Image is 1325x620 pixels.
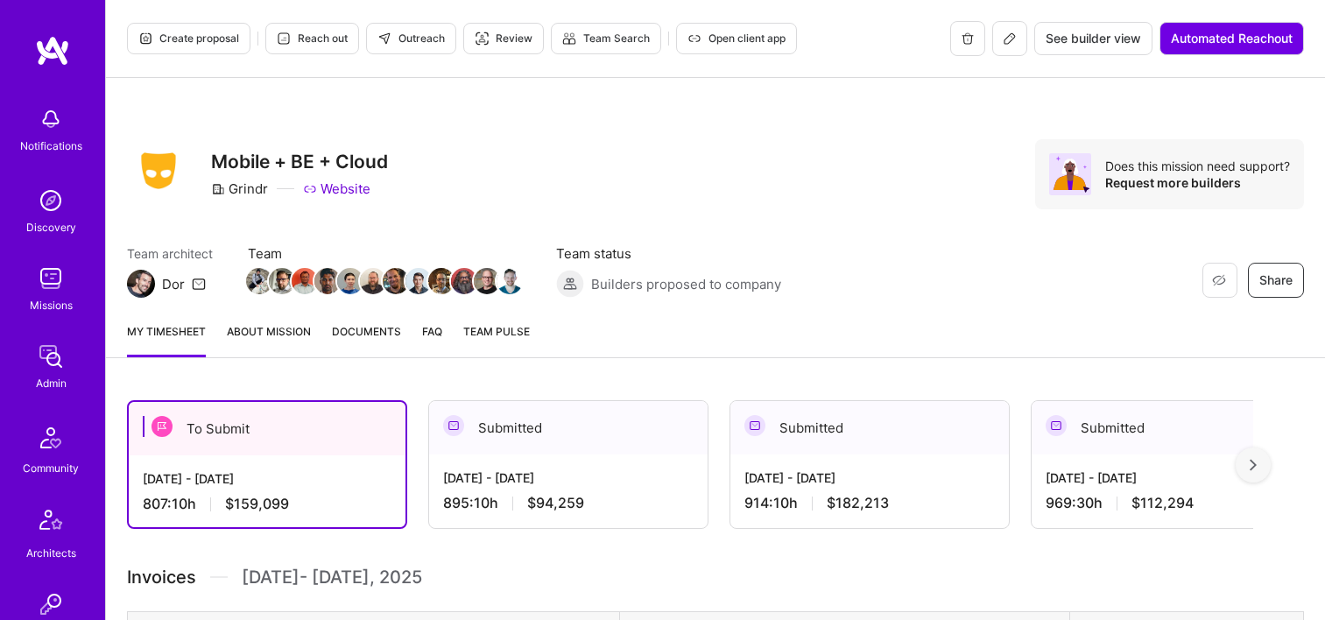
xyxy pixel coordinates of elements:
[527,494,584,512] span: $94,259
[551,23,661,54] button: Team Search
[33,261,68,296] img: teamwork
[476,266,498,296] a: Team Member Avatar
[1248,263,1304,298] button: Share
[1212,273,1226,287] i: icon EyeClosed
[827,494,889,512] span: $182,213
[152,416,173,437] img: To Submit
[1250,459,1257,471] img: right
[453,266,476,296] a: Team Member Avatar
[292,268,318,294] img: Team Member Avatar
[26,544,76,562] div: Architects
[277,31,348,46] span: Reach out
[339,266,362,296] a: Team Member Avatar
[30,417,72,459] img: Community
[443,469,694,487] div: [DATE] - [DATE]
[377,31,445,46] span: Outreach
[211,151,388,173] h3: Mobile + BE + Cloud
[562,31,650,46] span: Team Search
[591,275,781,293] span: Builders proposed to company
[1105,158,1290,174] div: Does this mission need support?
[127,322,206,357] a: My timesheet
[30,296,73,314] div: Missions
[293,266,316,296] a: Team Member Avatar
[362,266,384,296] a: Team Member Avatar
[360,268,386,294] img: Team Member Avatar
[1105,174,1290,191] div: Request more builders
[143,469,391,488] div: [DATE] - [DATE]
[430,266,453,296] a: Team Member Avatar
[269,268,295,294] img: Team Member Avatar
[227,322,311,357] a: About Mission
[556,270,584,298] img: Builders proposed to company
[314,268,341,294] img: Team Member Avatar
[1046,30,1141,47] span: See builder view
[127,244,213,263] span: Team architect
[127,270,155,298] img: Team Architect
[26,218,76,236] div: Discovery
[332,322,401,357] a: Documents
[138,32,152,46] i: icon Proposal
[687,31,786,46] span: Open client app
[129,402,405,455] div: To Submit
[443,494,694,512] div: 895:10 h
[1046,494,1296,512] div: 969:30 h
[332,322,401,341] span: Documents
[1032,401,1310,454] div: Submitted
[422,322,442,357] a: FAQ
[475,31,532,46] span: Review
[20,137,82,155] div: Notifications
[35,35,70,67] img: logo
[463,23,544,54] button: Review
[33,183,68,218] img: discovery
[337,268,363,294] img: Team Member Avatar
[407,266,430,296] a: Team Member Avatar
[36,374,67,392] div: Admin
[265,23,359,54] button: Reach out
[429,401,708,454] div: Submitted
[428,268,455,294] img: Team Member Avatar
[303,180,370,198] a: Website
[210,564,228,590] img: Divider
[138,31,239,46] span: Create proposal
[1171,30,1293,47] span: Automated Reachout
[498,266,521,296] a: Team Member Avatar
[474,268,500,294] img: Team Member Avatar
[127,23,250,54] button: Create proposal
[246,268,272,294] img: Team Member Avatar
[1034,22,1152,55] button: See builder view
[316,266,339,296] a: Team Member Avatar
[475,32,489,46] i: icon Targeter
[127,564,196,590] span: Invoices
[162,275,185,293] div: Dor
[225,495,289,513] span: $159,099
[384,266,407,296] a: Team Member Avatar
[33,339,68,374] img: admin teamwork
[383,268,409,294] img: Team Member Avatar
[744,494,995,512] div: 914:10 h
[127,147,190,194] img: Company Logo
[730,401,1009,454] div: Submitted
[1046,415,1067,436] img: Submitted
[1159,22,1304,55] button: Automated Reachout
[443,415,464,436] img: Submitted
[497,268,523,294] img: Team Member Avatar
[248,244,521,263] span: Team
[33,102,68,137] img: bell
[271,266,293,296] a: Team Member Avatar
[744,469,995,487] div: [DATE] - [DATE]
[463,322,530,357] a: Team Pulse
[556,244,781,263] span: Team status
[30,502,72,544] img: Architects
[242,564,422,590] span: [DATE] - [DATE] , 2025
[405,268,432,294] img: Team Member Avatar
[1131,494,1194,512] span: $112,294
[676,23,797,54] button: Open client app
[366,23,456,54] button: Outreach
[463,325,530,338] span: Team Pulse
[211,180,268,198] div: Grindr
[192,277,206,291] i: icon Mail
[1259,271,1293,289] span: Share
[1046,469,1296,487] div: [DATE] - [DATE]
[23,459,79,477] div: Community
[1049,153,1091,195] img: Avatar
